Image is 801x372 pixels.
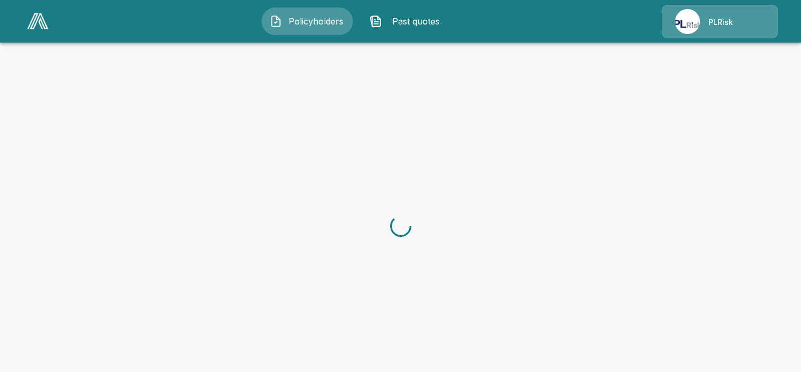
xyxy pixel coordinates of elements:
[369,15,382,28] img: Past quotes Icon
[269,15,282,28] img: Policyholders Icon
[361,7,453,35] button: Past quotes IconPast quotes
[386,15,445,28] span: Past quotes
[262,7,353,35] button: Policyholders IconPolicyholders
[27,13,48,29] img: AA Logo
[286,15,345,28] span: Policyholders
